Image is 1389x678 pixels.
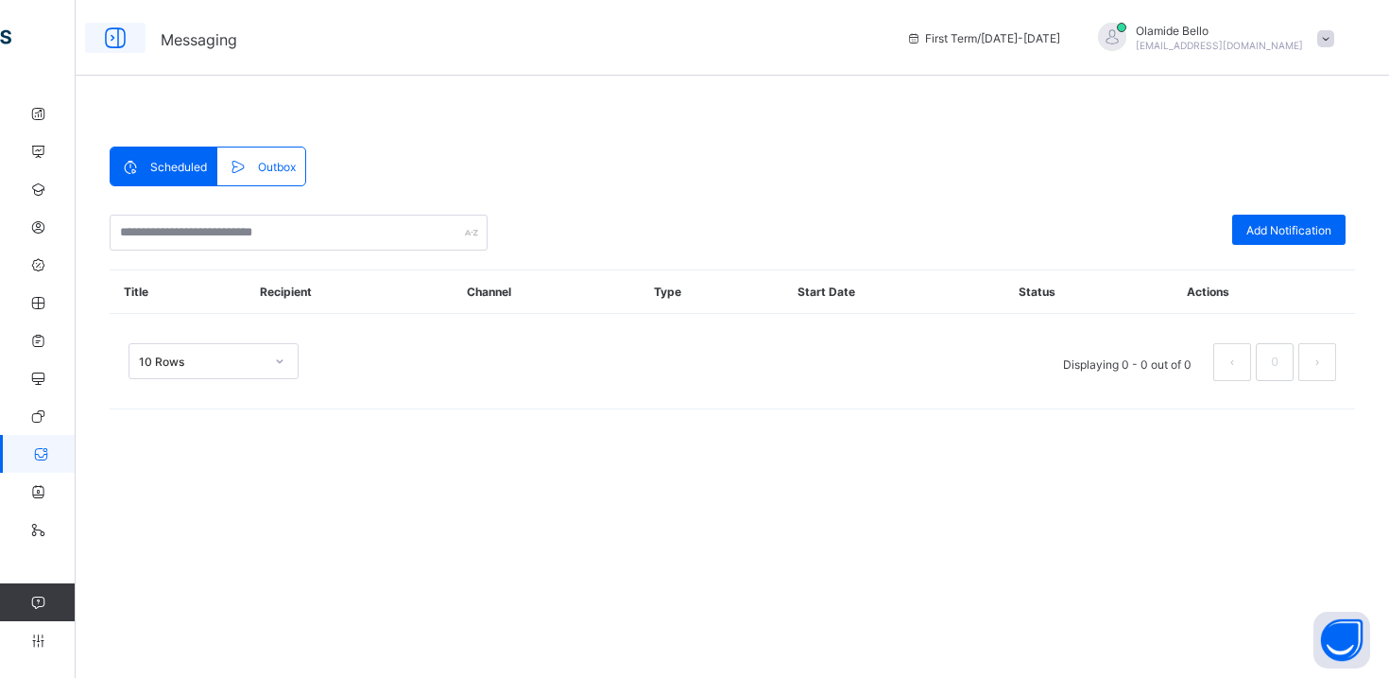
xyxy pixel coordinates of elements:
button: prev page [1213,343,1251,381]
span: Olamide Bello [1136,24,1303,38]
th: Title [110,270,246,314]
a: 0 [1265,350,1283,374]
span: Messaging [161,30,237,49]
li: 上一页 [1213,343,1251,381]
span: Add Notification [1246,223,1331,237]
button: next page [1298,343,1336,381]
li: 0 [1256,343,1294,381]
span: session/term information [906,31,1060,45]
th: Type [640,270,783,314]
div: 10 Rows [139,355,264,369]
th: Status [1004,270,1173,314]
span: Scheduled [150,160,207,174]
th: Actions [1173,270,1355,314]
th: Start Date [783,270,1004,314]
li: 下一页 [1298,343,1336,381]
span: Outbox [258,160,296,174]
button: Open asap [1313,612,1370,669]
div: OlamideBello [1079,23,1344,54]
span: [EMAIL_ADDRESS][DOMAIN_NAME] [1136,40,1303,51]
th: Channel [453,270,640,314]
li: Displaying 0 - 0 out of 0 [1049,343,1206,381]
th: Recipient [246,270,453,314]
